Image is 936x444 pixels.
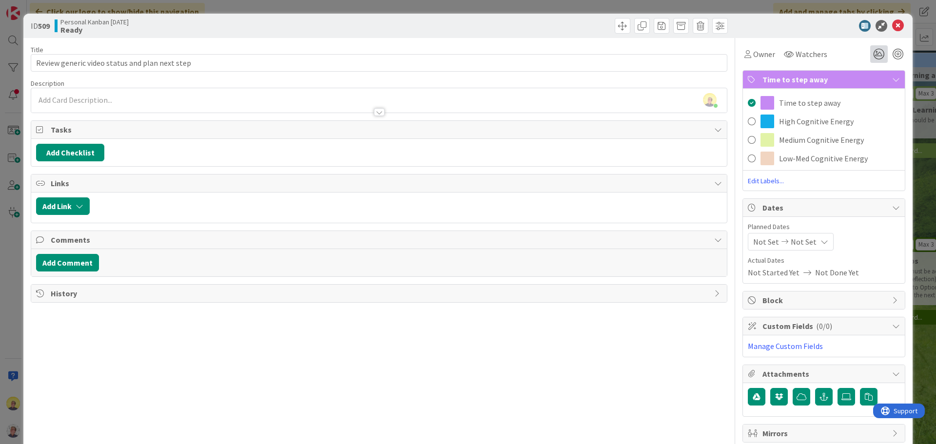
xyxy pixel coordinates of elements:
[762,320,887,332] span: Custom Fields
[791,236,817,248] span: Not Set
[753,236,779,248] span: Not Set
[20,1,44,13] span: Support
[748,341,823,351] a: Manage Custom Fields
[36,254,99,271] button: Add Comment
[762,427,887,439] span: Mirrors
[779,116,854,127] span: High Cognitive Energy
[779,134,864,146] span: Medium Cognitive Energy
[762,202,887,213] span: Dates
[796,48,827,60] span: Watchers
[779,153,868,164] span: Low-Med Cognitive Energy
[815,267,859,278] span: Not Done Yet
[816,321,832,331] span: ( 0/0 )
[36,197,90,215] button: Add Link
[748,267,799,278] span: Not Started Yet
[38,21,50,31] b: 509
[762,74,887,85] span: Time to step away
[36,144,104,161] button: Add Checklist
[743,176,905,186] span: Edit Labels...
[60,18,129,26] span: Personal Kanban [DATE]
[779,97,840,109] span: Time to step away
[31,45,43,54] label: Title
[753,48,775,60] span: Owner
[703,93,717,107] img: nKUMuoDhFNTCsnC9MIPQkgZgJ2SORMcs.jpeg
[31,54,727,72] input: type card name here...
[748,255,900,266] span: Actual Dates
[762,368,887,380] span: Attachments
[51,124,709,135] span: Tasks
[762,294,887,306] span: Block
[748,222,900,232] span: Planned Dates
[60,26,129,34] b: Ready
[51,234,709,246] span: Comments
[31,20,50,32] span: ID
[51,288,709,299] span: History
[31,79,64,88] span: Description
[51,177,709,189] span: Links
